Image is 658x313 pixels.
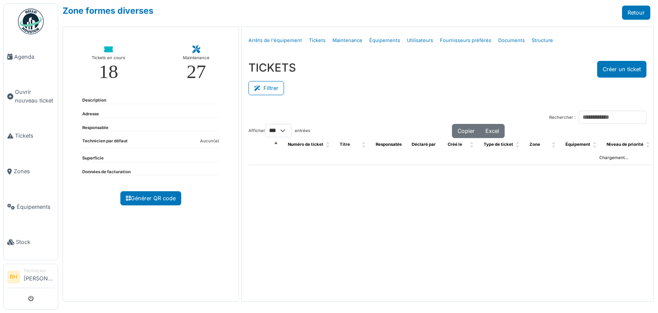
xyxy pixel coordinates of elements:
a: Équipements [366,30,404,51]
span: Titre: Activate to sort [362,138,367,151]
a: Fournisseurs préférés [437,30,495,51]
div: Technicien [24,268,54,274]
dd: Aucun(e) [200,138,219,144]
span: Tickets [15,132,54,140]
span: Créé le [448,142,462,147]
div: 18 [99,62,118,81]
span: Stock [16,238,54,246]
dt: Responsable [82,125,108,131]
dt: Données de facturation [82,169,131,175]
a: Tickets [305,30,329,51]
span: Agenda [14,53,54,61]
a: Tickets [4,118,58,154]
label: Afficher entrées [248,124,310,137]
span: Équipement: Activate to sort [593,138,598,151]
a: Maintenance [329,30,366,51]
span: Zone: Activate to sort [552,138,557,151]
span: Déclaré par [412,142,436,147]
span: Excel [485,128,499,134]
select: Afficherentrées [265,124,292,137]
div: Tickets en cours [92,54,125,62]
a: Générer QR code [120,191,181,205]
span: Numéro de ticket [288,142,323,147]
span: Type de ticket [484,142,513,147]
a: Zone formes diverses [63,6,153,16]
dt: Technicien par défaut [82,138,128,148]
a: Documents [495,30,528,51]
img: Badge_color-CXgf-gQk.svg [18,9,44,34]
span: Créé le: Activate to sort [470,138,475,151]
button: Copier [452,124,480,138]
li: RH [7,271,20,283]
span: Titre [340,142,350,147]
a: Maintenance 27 [176,39,217,88]
button: Filtrer [248,81,284,95]
a: Tickets en cours 18 [85,39,132,88]
a: Ouvrir nouveau ticket [4,75,58,118]
a: Structure [528,30,556,51]
span: Zone [529,142,540,147]
dt: Superficie [82,155,104,162]
span: Équipements [17,203,54,211]
span: Zones [14,167,54,175]
dt: Description [82,97,106,104]
a: Équipements [4,189,58,225]
label: Rechercher : [549,114,576,121]
span: Numéro de ticket: Activate to sort [326,138,331,151]
span: Type de ticket: Activate to sort [516,138,521,151]
dt: Adresse [82,111,99,117]
h3: TICKETS [248,61,296,74]
span: Niveau de priorité [607,142,643,147]
a: Utilisateurs [404,30,437,51]
div: Maintenance [183,54,209,62]
span: Niveau de priorité: Activate to sort [646,138,651,151]
li: [PERSON_NAME] [24,268,54,286]
span: Équipement [565,142,590,147]
a: RH Technicien[PERSON_NAME] [7,268,54,288]
button: Créer un ticket [597,61,646,78]
a: Stock [4,225,58,260]
a: Agenda [4,39,58,75]
a: Arrêts de l'équipement [245,30,305,51]
button: Excel [480,124,505,138]
div: 27 [187,62,206,81]
a: Retour [622,6,650,20]
span: Ouvrir nouveau ticket [15,88,54,104]
span: Responsable [376,142,402,147]
a: Zones [4,153,58,189]
span: Copier [458,128,475,134]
